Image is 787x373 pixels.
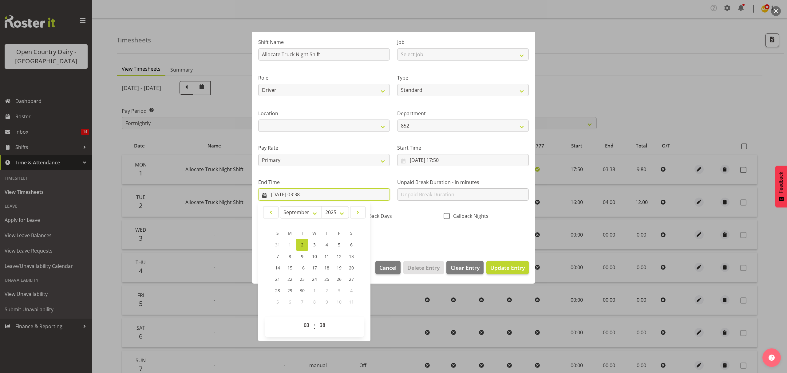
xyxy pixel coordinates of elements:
[312,253,317,259] span: 10
[397,144,529,151] label: Start Time
[296,273,308,285] a: 23
[324,265,329,271] span: 18
[338,288,340,293] span: 3
[778,172,784,193] span: Feedback
[326,242,328,248] span: 4
[275,265,280,271] span: 14
[357,213,392,219] span: CallBack Days
[375,261,401,274] button: Cancel
[490,264,525,271] span: Update Entry
[301,253,303,259] span: 9
[284,239,296,251] a: 1
[397,74,529,81] label: Type
[350,230,353,236] span: S
[451,264,480,272] span: Clear Entry
[312,265,317,271] span: 17
[300,288,305,293] span: 30
[403,261,444,274] button: Delete Entry
[308,262,321,273] a: 17
[349,276,354,282] span: 27
[450,213,488,219] span: Callback Nights
[397,110,529,117] label: Department
[337,253,342,259] span: 12
[345,251,358,262] a: 13
[312,230,316,236] span: W
[337,299,342,305] span: 10
[338,242,340,248] span: 5
[337,276,342,282] span: 26
[296,262,308,273] a: 16
[379,264,397,272] span: Cancel
[296,251,308,262] a: 9
[349,253,354,259] span: 13
[326,230,328,236] span: T
[775,166,787,207] button: Feedback - Show survey
[300,265,305,271] span: 16
[271,285,284,296] a: 28
[349,299,354,305] span: 11
[287,288,292,293] span: 29
[350,288,353,293] span: 4
[301,230,303,236] span: T
[271,262,284,273] a: 14
[333,262,345,273] a: 19
[276,230,279,236] span: S
[301,242,303,248] span: 2
[258,179,390,186] label: End Time
[486,261,529,274] button: Update Entry
[321,239,333,251] a: 4
[287,276,292,282] span: 22
[326,299,328,305] span: 9
[258,188,390,201] input: Click to select...
[271,273,284,285] a: 21
[287,265,292,271] span: 15
[284,285,296,296] a: 29
[289,253,291,259] span: 8
[284,273,296,285] a: 22
[289,242,291,248] span: 1
[350,242,353,248] span: 6
[446,261,483,274] button: Clear Entry
[308,239,321,251] a: 3
[284,262,296,273] a: 15
[258,144,390,151] label: Pay Rate
[276,299,279,305] span: 5
[337,265,342,271] span: 19
[296,239,308,251] a: 2
[313,319,315,334] span: :
[397,38,529,46] label: Job
[321,251,333,262] a: 11
[301,299,303,305] span: 7
[333,239,345,251] a: 5
[300,276,305,282] span: 23
[407,264,440,272] span: Delete Entry
[345,262,358,273] a: 20
[313,288,316,293] span: 1
[289,299,291,305] span: 6
[258,48,390,61] input: Shift Name
[313,242,316,248] span: 3
[276,253,279,259] span: 7
[324,253,329,259] span: 11
[326,288,328,293] span: 2
[321,262,333,273] a: 18
[275,276,280,282] span: 21
[397,179,529,186] label: Unpaid Break Duration - in minutes
[333,251,345,262] a: 12
[313,299,316,305] span: 8
[275,288,280,293] span: 28
[275,242,280,248] span: 31
[397,154,529,166] input: Click to select...
[345,273,358,285] a: 27
[308,273,321,285] a: 24
[308,251,321,262] a: 10
[349,265,354,271] span: 20
[338,230,340,236] span: F
[333,273,345,285] a: 26
[312,276,317,282] span: 24
[296,285,308,296] a: 30
[324,276,329,282] span: 25
[769,355,775,361] img: help-xxl-2.png
[288,230,292,236] span: M
[284,251,296,262] a: 8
